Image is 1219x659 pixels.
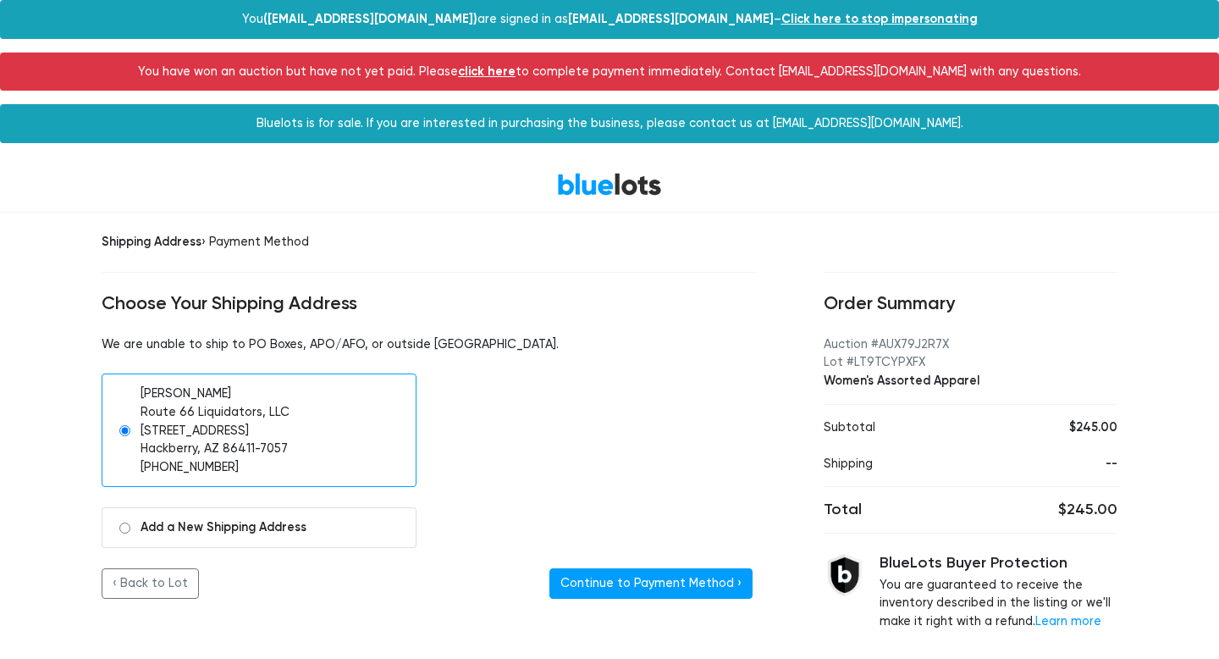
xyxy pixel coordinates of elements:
button: Continue to Payment Method › [549,568,753,599]
div: Shipping [811,455,1023,473]
div: › Payment Method [102,233,756,252]
h5: BlueLots Buyer Protection [880,554,1117,573]
a: click here [458,64,516,79]
p: We are unable to ship to PO Boxes, APO/AFO, or outside [GEOGRAPHIC_DATA]. [102,335,756,354]
a: ‹ Back to Lot [102,568,199,599]
a: [PERSON_NAME]Route 66 Liquidators, LLC[STREET_ADDRESS]Hackberry, AZ 86411-7057[PHONE_NUMBER] [102,374,416,487]
div: Lot #LT9TCYPXFX [824,353,1117,372]
div: [PERSON_NAME] Route 66 Liquidators, LLC [STREET_ADDRESS] Hackberry, AZ 86411-7057 [PHONE_NUMBER] [141,385,290,476]
strong: ([EMAIL_ADDRESS][DOMAIN_NAME]) [263,11,477,26]
div: Auction #AUX79J2R7X [824,335,1117,354]
div: $245.00 [1036,418,1117,437]
strong: [EMAIL_ADDRESS][DOMAIN_NAME] [568,11,774,26]
h4: Order Summary [824,293,1117,315]
div: Women's Assorted Apparel [824,372,1117,390]
div: Subtotal [811,418,1023,437]
div: -- [1036,455,1117,473]
a: BlueLots [557,172,662,197]
h5: $245.00 [984,501,1117,519]
div: You are guaranteed to receive the inventory described in the listing or we'll make it right with ... [880,554,1117,630]
a: Click here to stop impersonating [781,11,978,26]
a: Add a New Shipping Address [102,507,416,548]
h4: Choose Your Shipping Address [102,293,756,315]
span: Shipping Address [102,234,201,249]
a: Learn more [1035,614,1101,629]
h5: Total [824,501,957,519]
img: buyer_protection_shield-3b65640a83011c7d3ede35a8e5a80bfdfaa6a97447f0071c1475b91a4b0b3d01.png [824,554,866,596]
span: Add a New Shipping Address [141,518,306,537]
